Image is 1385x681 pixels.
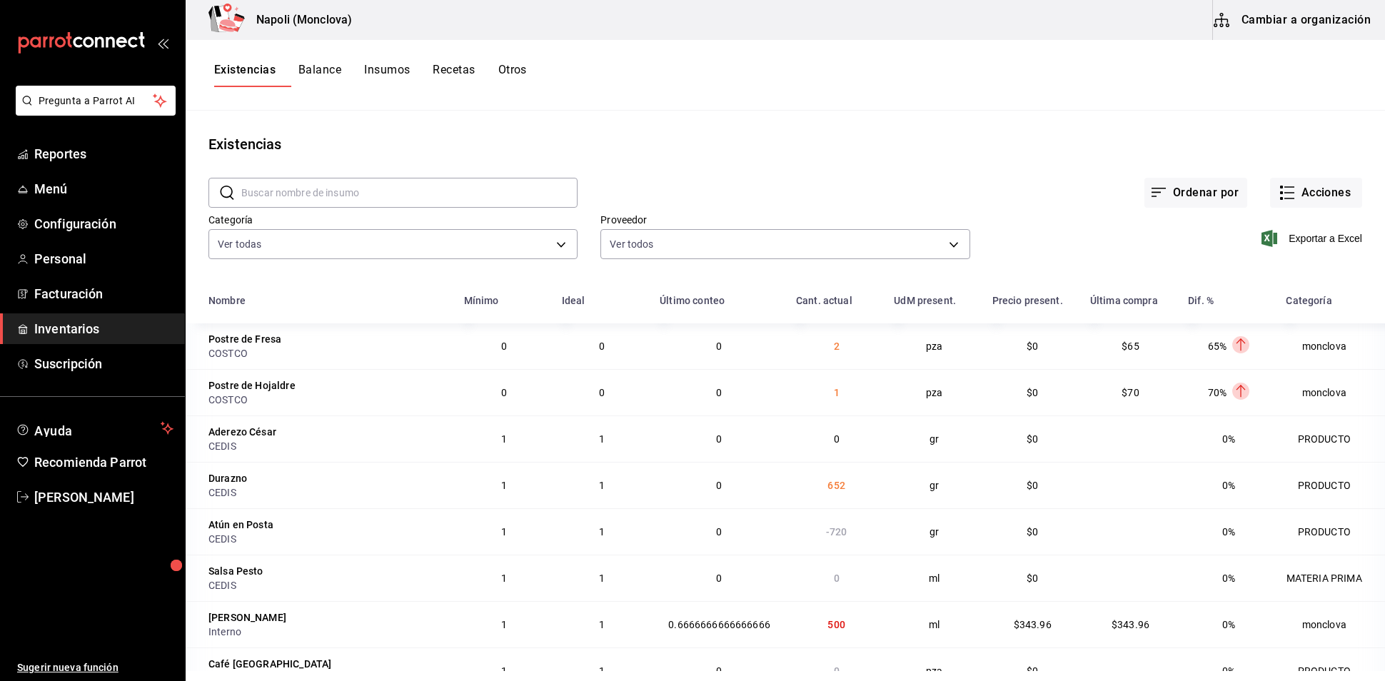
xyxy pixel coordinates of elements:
td: pza [885,323,983,369]
span: $0 [1027,572,1038,584]
span: $70 [1122,387,1139,398]
div: Última compra [1090,295,1158,306]
span: 0 [716,572,722,584]
span: 0 [716,340,722,352]
div: Postre de Hojaldre [208,378,296,393]
span: 2 [834,340,840,352]
span: $0 [1027,480,1038,491]
span: $0 [1027,340,1038,352]
span: 0 [834,665,840,677]
td: gr [885,508,983,555]
div: UdM present. [894,295,956,306]
span: 1 [599,480,605,491]
span: Ver todos [610,237,653,251]
div: COSTCO [208,346,447,360]
span: $65 [1122,340,1139,352]
span: Configuración [34,214,173,233]
span: 0 [716,433,722,445]
button: Existencias [214,63,276,87]
button: Ordenar por [1144,178,1247,208]
td: monclova [1277,323,1385,369]
span: [PERSON_NAME] [34,488,173,507]
div: Categoría [1286,295,1331,306]
button: Insumos [364,63,410,87]
td: PRODUCTO [1277,462,1385,508]
input: Buscar nombre de insumo [241,178,578,207]
span: Pregunta a Parrot AI [39,94,153,109]
span: 0 [501,387,507,398]
span: 1 [501,526,507,538]
span: 0 [716,387,722,398]
span: 1 [599,665,605,677]
span: 0 [599,340,605,352]
label: Proveedor [600,215,969,225]
span: $343.96 [1112,619,1149,630]
span: 0 [599,387,605,398]
span: 1 [599,619,605,630]
div: Atún en Posta [208,518,273,532]
div: Interno [208,625,447,639]
span: 1 [501,433,507,445]
div: [PERSON_NAME] [208,610,286,625]
span: 1 [501,665,507,677]
span: $0 [1027,387,1038,398]
button: Exportar a Excel [1264,230,1362,247]
td: gr [885,415,983,462]
td: ml [885,555,983,601]
span: 1 [501,572,507,584]
span: Ayuda [34,420,155,437]
label: Categoría [208,215,578,225]
span: 1 [834,387,840,398]
span: $0 [1027,526,1038,538]
button: Pregunta a Parrot AI [16,86,176,116]
span: 1 [501,480,507,491]
div: Cant. actual [796,295,852,306]
span: Suscripción [34,354,173,373]
span: 1 [501,619,507,630]
span: 0 [834,433,840,445]
td: ml [885,601,983,647]
span: Sugerir nueva función [17,660,173,675]
div: CEDIS [208,578,447,592]
span: Facturación [34,284,173,303]
span: Ver todas [218,237,261,251]
td: PRODUCTO [1277,415,1385,462]
span: Recomienda Parrot [34,453,173,472]
span: 0 [834,572,840,584]
div: Postre de Fresa [208,332,281,346]
span: 70% [1208,387,1227,398]
span: 0 [716,480,722,491]
span: 0% [1222,526,1235,538]
button: Recetas [433,63,475,87]
div: Salsa Pesto [208,564,263,578]
span: 500 [827,619,845,630]
div: Ideal [562,295,585,306]
h3: Napoli (Monclova) [245,11,352,29]
div: CEDIS [208,439,447,453]
span: Inventarios [34,319,173,338]
div: Aderezo César [208,425,276,439]
div: Café [GEOGRAPHIC_DATA] [208,657,331,671]
span: 1 [599,433,605,445]
div: Precio present. [992,295,1063,306]
div: Durazno [208,471,247,485]
span: 0 [501,340,507,352]
td: monclova [1277,601,1385,647]
button: open_drawer_menu [157,37,168,49]
div: CEDIS [208,532,447,546]
span: Reportes [34,144,173,163]
span: 0 [716,665,722,677]
span: 1 [599,572,605,584]
div: Nombre [208,295,246,306]
span: $343.96 [1014,619,1052,630]
div: navigation tabs [214,63,527,87]
span: 0% [1222,433,1235,445]
span: 0% [1222,480,1235,491]
button: Acciones [1270,178,1362,208]
div: Último conteo [660,295,725,306]
div: Mínimo [464,295,499,306]
td: MATERIA PRIMA [1277,555,1385,601]
td: monclova [1277,369,1385,415]
div: Dif. % [1188,295,1214,306]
